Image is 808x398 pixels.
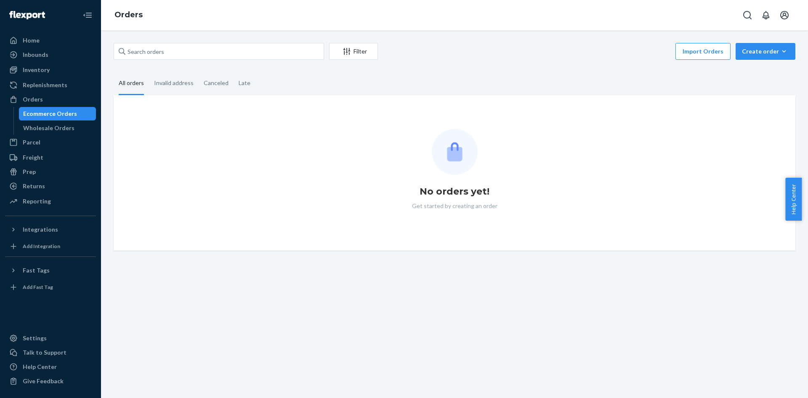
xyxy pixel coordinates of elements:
[23,95,43,104] div: Orders
[23,66,50,74] div: Inventory
[329,43,378,60] button: Filter
[23,363,57,371] div: Help Center
[5,165,96,179] a: Prep
[23,197,51,206] div: Reporting
[23,124,74,132] div: Wholesale Orders
[23,334,47,342] div: Settings
[5,136,96,149] a: Parcel
[23,81,67,89] div: Replenishments
[23,182,45,190] div: Returns
[5,93,96,106] a: Orders
[330,47,377,56] div: Filter
[114,10,143,19] a: Orders
[239,72,250,94] div: Late
[5,346,96,359] a: Talk to Support
[154,72,194,94] div: Invalid address
[5,240,96,253] a: Add Integration
[5,151,96,164] a: Freight
[5,360,96,374] a: Help Center
[119,72,144,95] div: All orders
[5,34,96,47] a: Home
[5,48,96,61] a: Inbounds
[5,280,96,294] a: Add Fast Tag
[5,179,96,193] a: Returns
[5,63,96,77] a: Inventory
[420,185,489,198] h1: No orders yet!
[675,43,731,60] button: Import Orders
[204,72,229,94] div: Canceled
[5,264,96,277] button: Fast Tags
[739,7,756,24] button: Open Search Box
[23,348,66,357] div: Talk to Support
[23,138,40,147] div: Parcel
[23,266,50,275] div: Fast Tags
[23,153,43,162] div: Freight
[9,11,45,19] img: Flexport logo
[5,195,96,208] a: Reporting
[23,168,36,176] div: Prep
[19,121,96,135] a: Wholesale Orders
[742,47,789,56] div: Create order
[23,377,64,385] div: Give Feedback
[23,36,40,45] div: Home
[5,223,96,236] button: Integrations
[757,7,774,24] button: Open notifications
[23,110,77,118] div: Ecommerce Orders
[412,202,497,210] p: Get started by creating an order
[5,78,96,92] a: Replenishments
[19,107,96,120] a: Ecommerce Orders
[776,7,793,24] button: Open account menu
[23,225,58,234] div: Integrations
[23,243,60,250] div: Add Integration
[108,3,149,27] ol: breadcrumbs
[432,129,478,175] img: Empty list
[114,43,324,60] input: Search orders
[79,7,96,24] button: Close Navigation
[5,331,96,345] a: Settings
[785,178,802,221] button: Help Center
[736,43,795,60] button: Create order
[5,374,96,388] button: Give Feedback
[23,51,48,59] div: Inbounds
[23,283,53,291] div: Add Fast Tag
